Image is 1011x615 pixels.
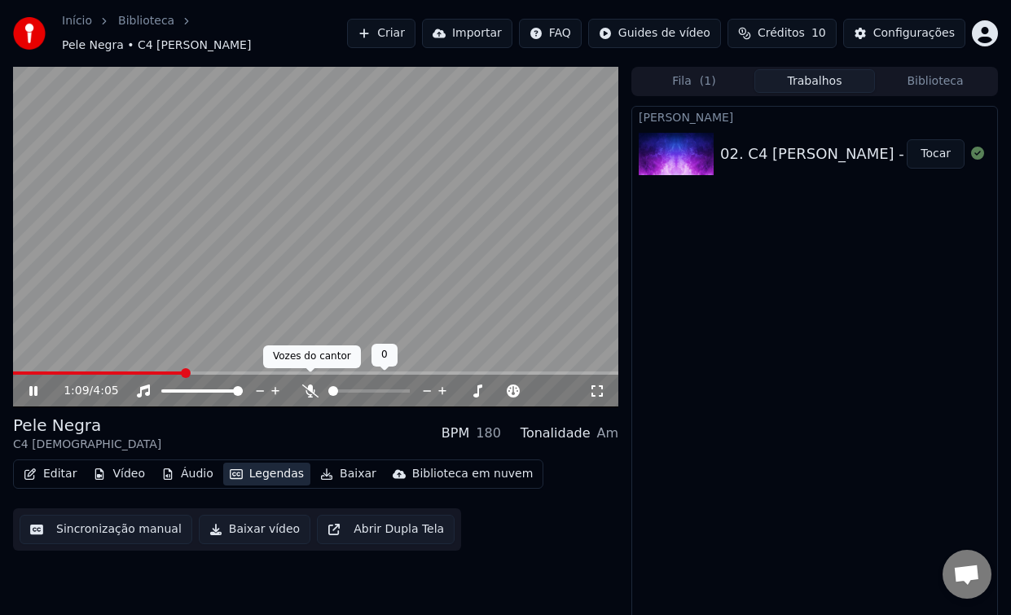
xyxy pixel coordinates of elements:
div: 0 [371,344,398,367]
div: [PERSON_NAME] [632,107,997,126]
a: Início [62,13,92,29]
span: Créditos [758,25,805,42]
div: Biblioteca em nuvem [412,466,534,482]
div: Pele Negra [13,414,161,437]
div: C4 [DEMOGRAPHIC_DATA] [13,437,161,453]
div: BPM [442,424,469,443]
div: Conversa aberta [943,550,991,599]
button: Fila [634,69,754,93]
button: Guides de vídeo [588,19,721,48]
button: FAQ [519,19,582,48]
div: / [64,383,103,399]
button: Tocar [907,139,965,169]
button: Sincronização manual [20,515,192,544]
nav: breadcrumb [62,13,347,54]
button: Importar [422,19,512,48]
div: Configurações [873,25,955,42]
span: 1:09 [64,383,89,399]
button: Editar [17,463,83,485]
span: ( 1 ) [700,73,716,90]
button: Baixar vídeo [199,515,310,544]
span: 4:05 [93,383,118,399]
button: Biblioteca [875,69,996,93]
button: Legendas [223,463,310,485]
button: Créditos10 [727,19,837,48]
button: Trabalhos [754,69,875,93]
button: Baixar [314,463,383,485]
button: Vídeo [86,463,152,485]
div: 180 [476,424,501,443]
button: Criar [347,19,415,48]
div: Am [596,424,618,443]
div: 02. C4 [PERSON_NAME] - Pele Negra [720,143,988,165]
img: youka [13,17,46,50]
span: 10 [811,25,826,42]
span: Pele Negra • C4 [PERSON_NAME] [62,37,251,54]
div: Tonalidade [521,424,591,443]
button: Configurações [843,19,965,48]
button: Abrir Dupla Tela [317,515,455,544]
a: Biblioteca [118,13,174,29]
div: Vozes do cantor [263,345,361,368]
button: Áudio [155,463,220,485]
